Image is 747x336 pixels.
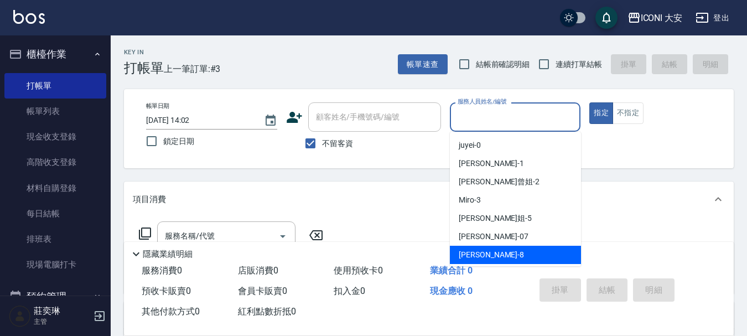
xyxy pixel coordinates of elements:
span: 紅利點數折抵 0 [238,306,296,317]
span: 連續打單結帳 [556,59,602,70]
span: 其他付款方式 0 [142,306,200,317]
a: 材料自購登錄 [4,175,106,201]
span: Miro -3 [459,194,481,206]
p: 主管 [34,317,90,327]
button: 帳單速查 [398,54,448,75]
a: 打帳單 [4,73,106,99]
div: ICONI 大安 [641,11,683,25]
label: 帳單日期 [146,102,169,110]
span: 會員卡販賣 0 [238,286,287,296]
span: 扣入金 0 [334,286,365,296]
h3: 打帳單 [124,60,164,76]
button: ICONI 大安 [623,7,687,29]
span: [PERSON_NAME] -8 [459,249,524,261]
span: 鎖定日期 [163,136,194,147]
p: 項目消費 [133,194,166,205]
p: 隱藏業績明細 [143,249,193,260]
span: 預收卡販賣 0 [142,286,191,296]
button: Choose date, selected date is 2025-08-10 [257,107,284,134]
span: 店販消費 0 [238,265,278,276]
span: [PERSON_NAME]曾姐 -2 [459,176,539,188]
span: 業績合計 0 [430,265,473,276]
button: 登出 [691,8,734,28]
span: [PERSON_NAME] -07 [459,231,528,242]
img: Logo [13,10,45,24]
div: 項目消費 [124,182,734,217]
button: 不指定 [613,102,644,124]
button: 預約管理 [4,282,106,311]
span: 服務消費 0 [142,265,182,276]
span: juyei -0 [459,139,481,151]
a: 帳單列表 [4,99,106,124]
button: 櫃檯作業 [4,40,106,69]
span: 上一筆訂單:#3 [164,62,221,76]
input: YYYY/MM/DD hh:mm [146,111,253,130]
button: 指定 [589,102,613,124]
a: 現場電腦打卡 [4,252,106,277]
span: [PERSON_NAME]姐 -5 [459,213,532,224]
label: 服務人員姓名/編號 [458,97,506,106]
span: 結帳前確認明細 [476,59,530,70]
h2: Key In [124,49,164,56]
h5: 莊奕琳 [34,306,90,317]
a: 每日結帳 [4,201,106,226]
button: save [595,7,618,29]
a: 排班表 [4,226,106,252]
img: Person [9,305,31,327]
span: 不留客資 [322,138,353,149]
a: 現金收支登錄 [4,124,106,149]
span: [PERSON_NAME] -1 [459,158,524,169]
span: 現金應收 0 [430,286,473,296]
a: 高階收支登錄 [4,149,106,175]
span: 使用預收卡 0 [334,265,383,276]
button: Open [274,228,292,245]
